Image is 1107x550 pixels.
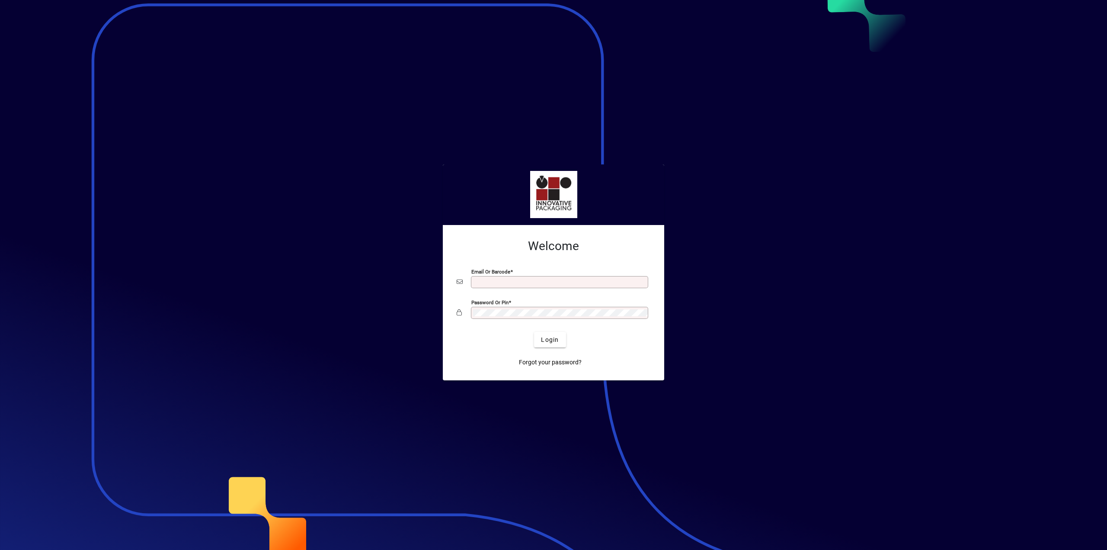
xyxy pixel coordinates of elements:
[457,239,650,254] h2: Welcome
[471,299,509,306] mat-label: Password or Pin
[519,358,582,367] span: Forgot your password?
[471,269,510,275] mat-label: Email or Barcode
[534,332,566,347] button: Login
[515,354,585,370] a: Forgot your password?
[541,335,559,344] span: Login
